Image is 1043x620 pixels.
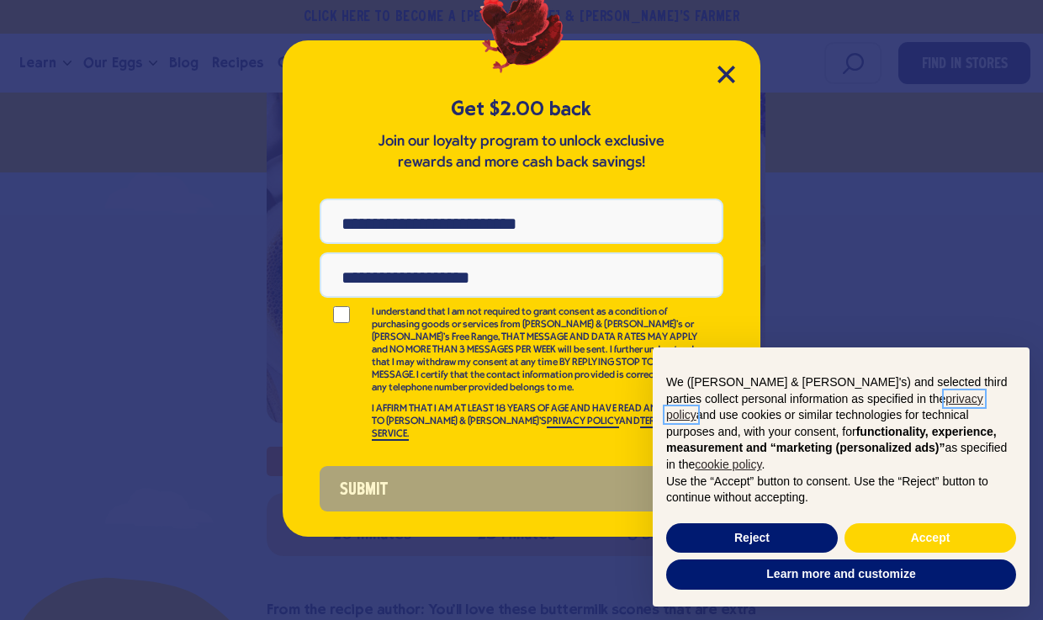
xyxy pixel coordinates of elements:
[372,306,700,395] p: I understand that I am not required to grant consent as a condition of purchasing goods or servic...
[666,374,1016,474] p: We ([PERSON_NAME] & [PERSON_NAME]'s) and selected third parties collect personal information as s...
[320,95,723,123] h5: Get $2.00 back
[717,66,735,83] button: Close Modal
[374,131,669,173] p: Join our loyalty program to unlock exclusive rewards and more cash back savings!
[320,306,363,323] input: I understand that I am not required to grant consent as a condition of purchasing goods or servic...
[666,474,1016,506] p: Use the “Accept” button to consent. Use the “Reject” button to continue without accepting.
[666,559,1016,590] button: Learn more and customize
[372,403,700,441] p: I AFFIRM THAT I AM AT LEAST 18 YEARS OF AGE AND HAVE READ AND AGREE TO [PERSON_NAME] & [PERSON_NA...
[320,466,723,511] button: Submit
[695,458,761,471] a: cookie policy
[372,416,682,441] a: TERMS OF SERVICE.
[666,523,838,554] button: Reject
[666,392,983,422] a: privacy policy
[844,523,1016,554] button: Accept
[547,416,619,428] a: PRIVACY POLICY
